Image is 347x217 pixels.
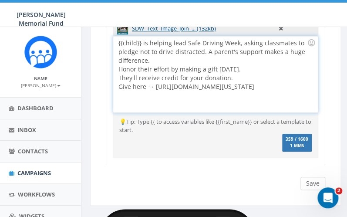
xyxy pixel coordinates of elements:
small: Name [34,75,47,81]
span: Inbox [17,126,36,134]
div: 💡Tip: Type {{ to access variables like {{first_name}} or select a template to start. [113,118,318,134]
img: Rally_Corp_Icon.png [24,36,57,68]
span: Workflows [18,190,55,198]
span: 359 / 1600 [286,136,308,142]
span: [PERSON_NAME] Memorial Fund [17,10,66,27]
small: [PERSON_NAME] [21,82,61,88]
span: 1 MMS [286,144,308,148]
div: {{child}} is helping lead Safe Driving Week, asking classmates to pledge not to drive distracted.... [113,36,317,112]
span: Dashboard [17,104,54,112]
span: Contacts [18,147,48,155]
span: Campaigns [17,169,51,177]
a: SDW_Text_Image_Join_... (132kb) [132,24,216,32]
iframe: Intercom live chat [317,187,338,208]
input: Save [300,177,325,190]
span: 2 [335,187,342,194]
a: [PERSON_NAME] [21,81,61,89]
